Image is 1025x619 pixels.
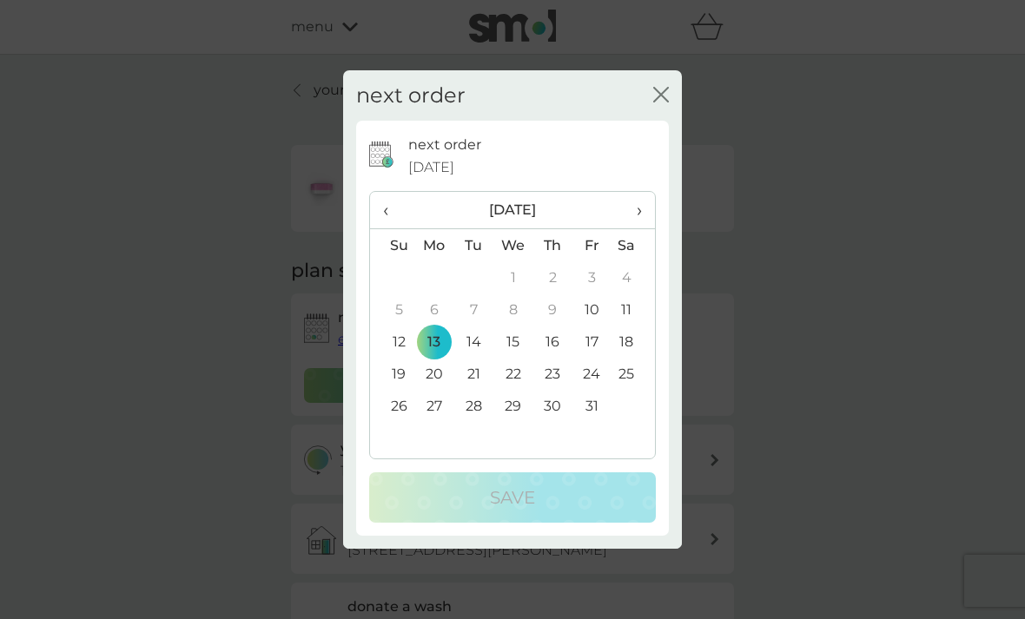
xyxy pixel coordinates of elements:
[533,358,572,390] td: 23
[408,134,481,156] p: next order
[414,358,454,390] td: 20
[493,358,533,390] td: 22
[490,484,535,511] p: Save
[653,87,669,105] button: close
[414,390,454,422] td: 27
[370,326,414,358] td: 12
[533,390,572,422] td: 30
[533,261,572,293] td: 2
[493,390,533,422] td: 29
[572,326,612,358] td: 17
[612,261,655,293] td: 4
[454,229,493,262] th: Tu
[454,358,493,390] td: 21
[572,229,612,262] th: Fr
[414,192,612,229] th: [DATE]
[370,293,414,326] td: 5
[612,358,655,390] td: 25
[454,390,493,422] td: 28
[493,326,533,358] td: 15
[493,229,533,262] th: We
[572,261,612,293] td: 3
[572,293,612,326] td: 10
[625,192,642,228] span: ›
[356,83,466,109] h2: next order
[572,390,612,422] td: 31
[414,326,454,358] td: 13
[533,326,572,358] td: 16
[370,229,414,262] th: Su
[370,358,414,390] td: 19
[369,472,656,523] button: Save
[572,358,612,390] td: 24
[612,326,655,358] td: 18
[454,293,493,326] td: 7
[612,293,655,326] td: 11
[414,229,454,262] th: Mo
[533,229,572,262] th: Th
[370,390,414,422] td: 26
[454,326,493,358] td: 14
[612,229,655,262] th: Sa
[493,261,533,293] td: 1
[383,192,401,228] span: ‹
[408,156,454,179] span: [DATE]
[414,293,454,326] td: 6
[533,293,572,326] td: 9
[493,293,533,326] td: 8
